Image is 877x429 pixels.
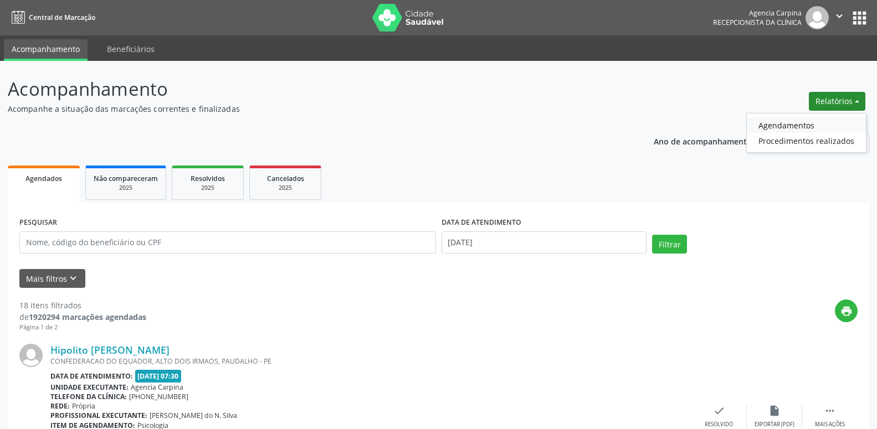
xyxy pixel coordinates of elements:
b: Telefone da clínica: [50,392,127,401]
b: Rede: [50,401,70,411]
div: 2025 [180,184,235,192]
div: 18 itens filtrados [19,299,146,311]
i: insert_drive_file [768,405,781,417]
div: Página 1 de 2 [19,323,146,332]
a: Hipolito [PERSON_NAME] [50,344,170,356]
span: [DATE] 07:30 [135,370,182,383]
i:  [833,10,845,22]
div: de [19,311,146,323]
img: img [806,6,829,29]
span: Cancelados [267,174,304,183]
button: Relatórios [809,92,865,111]
b: Unidade executante: [50,383,129,392]
i: check [713,405,725,417]
input: Nome, código do beneficiário ou CPF [19,231,436,254]
label: DATA DE ATENDIMENTO [442,214,521,231]
span: [PERSON_NAME] do N. Silva [150,411,237,420]
span: Própria [72,401,95,411]
b: Profissional executante: [50,411,147,420]
p: Ano de acompanhamento [654,134,752,148]
i:  [824,405,836,417]
div: Resolvido [705,421,733,428]
button: Filtrar [652,235,687,254]
span: [PHONE_NUMBER] [129,392,188,401]
img: img [19,344,43,367]
button:  [829,6,850,29]
span: Agendados [25,174,62,183]
div: Agencia Carpina [713,8,802,18]
span: Recepcionista da clínica [713,18,802,27]
i: keyboard_arrow_down [67,272,79,285]
button: print [835,299,858,322]
p: Acompanhe a situação das marcações correntes e finalizadas [8,103,611,115]
p: Acompanhamento [8,75,611,103]
a: Agendamentos [747,117,866,133]
button: Mais filtroskeyboard_arrow_down [19,269,85,288]
a: Acompanhamento [4,39,88,61]
button: apps [850,8,869,28]
input: Selecione um intervalo [442,231,647,254]
span: Agencia Carpina [131,383,183,392]
a: Procedimentos realizados [747,133,866,148]
div: Mais ações [815,421,845,428]
div: Exportar (PDF) [755,421,794,428]
span: Resolvidos [191,174,225,183]
div: 2025 [94,184,158,192]
strong: 1920294 marcações agendadas [29,312,146,322]
ul: Relatórios [746,113,866,153]
label: PESQUISAR [19,214,57,231]
div: CONFEDERACAO DO EQUADOR, ALTO DOIS IRMAOS, PAUDALHO - PE [50,356,691,366]
span: Central de Marcação [29,13,95,22]
i: print [840,305,853,317]
a: Central de Marcação [8,8,95,27]
span: Não compareceram [94,174,158,183]
b: Data de atendimento: [50,371,133,381]
a: Beneficiários [99,39,162,59]
div: 2025 [258,184,313,192]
